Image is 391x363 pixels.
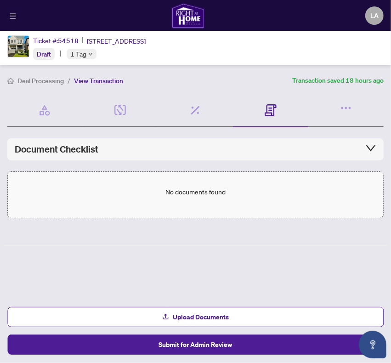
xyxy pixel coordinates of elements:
[33,35,79,46] div: Ticket #:
[87,36,146,46] span: [STREET_ADDRESS]
[292,75,384,86] article: Transaction saved 18 hours ago
[58,37,79,45] span: 54518
[173,310,229,324] span: Upload Documents
[159,337,232,352] span: Submit for Admin Review
[370,11,379,21] span: LA
[171,3,204,28] img: logo
[10,13,16,19] span: menu
[8,36,29,57] img: IMG-X12274407_1.jpg
[359,331,386,358] button: Open asap
[15,143,98,156] span: Document Checklist
[88,52,93,57] span: down
[68,75,70,86] li: /
[15,143,376,156] div: Document Checklist
[7,78,14,84] span: home
[17,77,64,85] span: Deal Processing
[7,335,384,355] button: Submit for Admin Review
[365,142,376,153] span: collapsed
[70,49,86,59] span: 1 Tag
[37,50,51,58] span: Draft
[74,77,123,85] span: View Transaction
[7,307,384,327] button: Upload Documents
[165,187,226,197] p: No documents found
